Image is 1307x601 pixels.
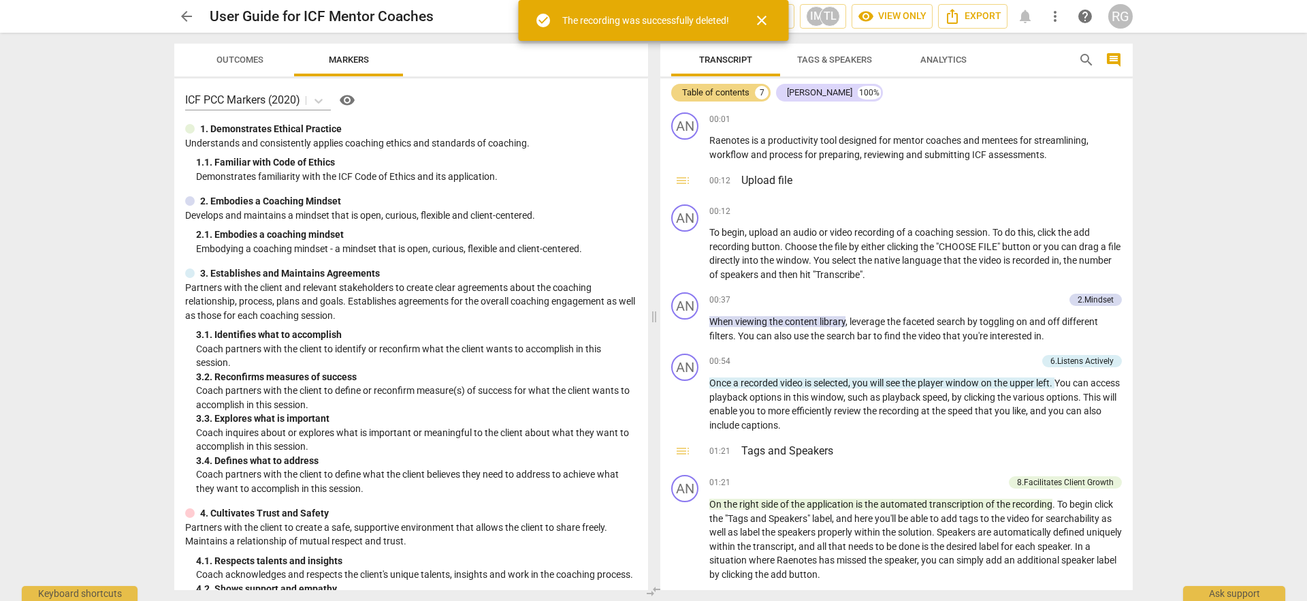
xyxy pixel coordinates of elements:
span: the [887,316,903,327]
span: automated [880,499,929,510]
span: . [1044,149,1047,160]
div: 100% [858,86,881,99]
p: Coach partners with the client to define or reconfirm measure(s) of success for what the client w... [196,384,637,412]
span: either [861,241,887,252]
span: drag [1079,241,1101,252]
button: View only [852,4,933,29]
span: recording [879,405,921,416]
span: mentees [982,135,1020,146]
span: begin [1069,499,1095,510]
span: On [709,499,724,510]
p: Coach partners with the client to define what the client believes they need to address to achieve... [196,467,637,495]
span: the [811,330,826,341]
span: also [774,330,794,341]
span: the [1058,227,1074,238]
span: a [907,227,915,238]
span: "Tags [725,513,750,524]
p: Coach partners with the client to identify or reconfirm what the client wants to accomplish in th... [196,342,637,370]
span: . [988,227,993,238]
span: or [819,227,830,238]
span: the [709,513,725,524]
span: in [1052,255,1059,266]
span: able [910,513,930,524]
span: side [761,499,780,510]
span: and [906,149,924,160]
span: like [1012,405,1026,416]
span: click [1095,499,1113,510]
span: the [1063,255,1079,266]
div: 2. 1. Embodies a coaching mindset [196,228,637,242]
div: 3. 1. Identifies what to accomplish [196,328,637,342]
span: on [1016,316,1029,327]
span: , [948,392,952,403]
div: 7 [755,86,769,99]
span: window [811,392,843,403]
span: interested [990,330,1034,341]
span: speakers [720,269,760,280]
span: workflow [709,149,751,160]
span: directly [709,255,742,266]
span: 00:12 [709,206,730,217]
button: Search [1076,49,1097,71]
span: comment [1106,52,1122,68]
span: . [1050,377,1054,388]
span: ICF [972,149,988,160]
span: playback [709,392,749,403]
p: Embodying a coaching mindset - a mindset that is open, curious, flexible and client-centered. [196,242,637,256]
span: video [830,227,854,238]
h3: Upload file [741,172,1122,189]
span: toggling [980,316,1016,327]
button: Show/Hide comments [1103,49,1125,71]
span: right [739,499,761,510]
div: Change speaker [671,204,698,232]
span: transcription [929,499,986,510]
span: to [930,513,941,524]
span: . [733,330,738,341]
span: to [873,330,884,341]
span: visibility [858,8,874,25]
span: video [979,255,1003,266]
span: process [769,149,805,160]
span: , [1059,255,1063,266]
span: Choose [785,241,819,252]
span: search [826,330,857,341]
div: 3. 2. Reconfirms measures of success [196,370,637,384]
button: RG [1108,4,1133,29]
p: Demonstrates familiarity with the ICF Code of Ethics and its application. [196,170,637,184]
span: Analytics [920,55,967,65]
span: and [963,135,982,146]
p: Coach inquires about or explores what is important or meaningful to the client about what they wa... [196,426,637,454]
span: , [845,316,850,327]
span: , [832,513,836,524]
span: can [1073,377,1091,388]
div: 8.Facilitates Client Growth [1017,476,1114,489]
span: Outcomes [216,55,263,65]
a: Help [1073,4,1097,29]
div: Change speaker [671,475,698,502]
span: of [780,499,791,510]
p: 2. Embodies a Coaching Mindset [200,194,341,209]
span: enable [709,405,739,416]
span: video [1007,513,1031,524]
span: and [1030,405,1048,416]
span: the [932,405,948,416]
p: Develops and maintains a mindset that is open, curious, flexible and client-centered. [185,209,637,223]
span: hit [800,269,813,280]
span: You [738,330,756,341]
span: is [805,377,813,388]
span: add [1074,227,1090,238]
span: click [1037,227,1058,238]
div: 3. 3. Explores what is important [196,412,637,426]
span: "Transcribe" [813,269,862,280]
span: toc [675,443,691,459]
span: number [1079,255,1112,266]
span: use [794,330,811,341]
span: is [1003,255,1012,266]
span: clicking [887,241,920,252]
span: close [754,12,770,29]
span: coaches [926,135,963,146]
span: check_circle [535,12,551,29]
span: to [757,405,768,416]
h3: Tags and Speakers [741,443,1122,459]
